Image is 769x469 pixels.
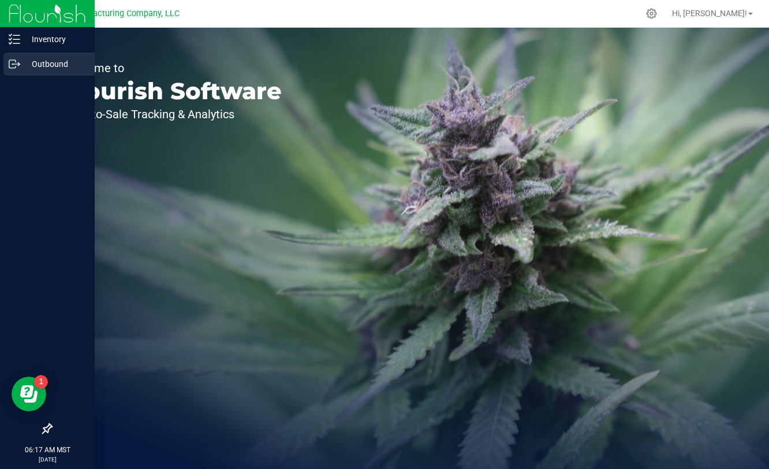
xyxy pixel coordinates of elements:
[62,80,282,103] p: Flourish Software
[62,108,282,120] p: Seed-to-Sale Tracking & Analytics
[56,9,180,18] span: BB Manufacturing Company, LLC
[62,62,282,74] p: Welcome to
[5,455,89,464] p: [DATE]
[9,58,20,70] inline-svg: Outbound
[20,57,89,71] p: Outbound
[9,33,20,45] inline-svg: Inventory
[5,445,89,455] p: 06:17 AM MST
[34,375,48,389] iframe: Resource center unread badge
[20,32,89,46] p: Inventory
[644,8,659,19] div: Manage settings
[672,9,747,18] span: Hi, [PERSON_NAME]!
[12,377,46,411] iframe: Resource center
